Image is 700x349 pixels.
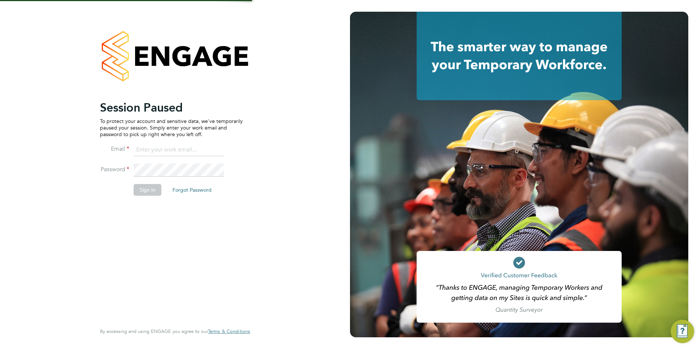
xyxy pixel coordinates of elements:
a: Terms & Conditions [208,329,250,334]
button: Engage Resource Center [671,320,694,343]
button: Sign In [134,184,161,196]
label: Password [100,166,129,173]
h2: Session Paused [100,100,243,115]
p: To protect your account and sensitive data, we've temporarily paused your session. Simply enter y... [100,118,243,138]
span: By accessing and using ENGAGE you agree to our [100,328,250,334]
input: Enter your work email... [134,143,224,157]
button: Forgot Password [167,184,217,196]
label: Email [100,145,129,153]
